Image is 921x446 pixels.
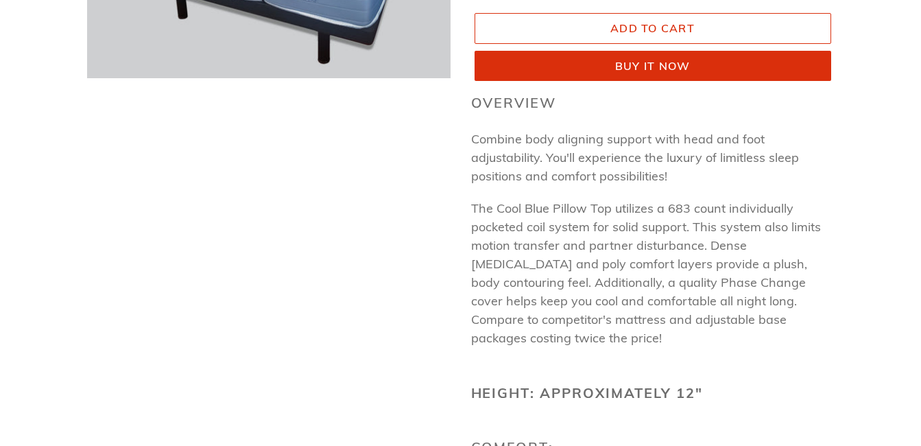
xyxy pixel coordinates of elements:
[471,384,704,401] b: Height: Approximately 12"
[610,21,695,35] span: Add to cart
[471,200,821,346] span: The Cool Blue Pillow Top utilizes a 683 count individually pocketed coil system for solid support...
[471,131,799,184] span: Combine body aligning support with head and foot adjustability. You'll experience the luxury of l...
[475,51,831,81] button: Buy it now
[475,13,831,43] button: Add to cart
[471,95,835,111] h2: Overview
